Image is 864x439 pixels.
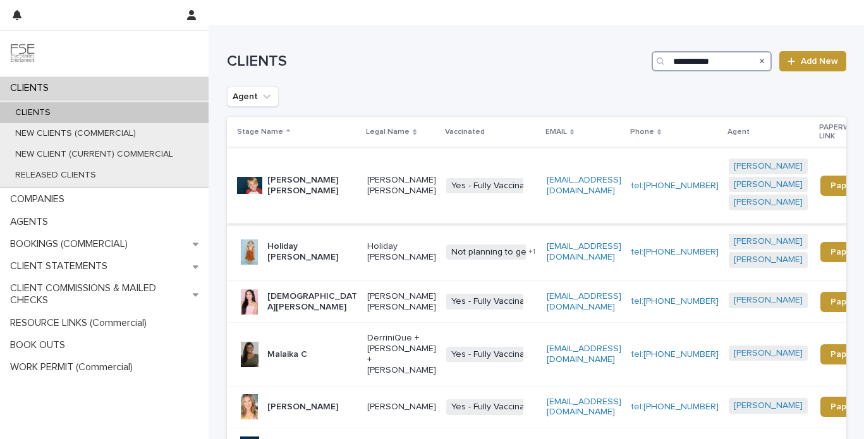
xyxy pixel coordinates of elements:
[5,193,75,205] p: COMPANIES
[5,339,75,351] p: BOOK OUTS
[267,349,307,360] p: Malaika C
[528,248,535,256] span: + 1
[734,161,803,172] a: [PERSON_NAME]
[367,291,436,313] p: [PERSON_NAME] [PERSON_NAME]
[446,244,582,260] span: Not planning to get vaccinated.
[227,52,647,71] h1: CLIENTS
[366,125,410,139] p: Legal Name
[734,295,803,306] a: [PERSON_NAME]
[801,57,838,66] span: Add New
[446,399,543,415] span: Yes - Fully Vaccinated
[5,82,59,94] p: CLIENTS
[547,292,621,311] a: [EMAIL_ADDRESS][DOMAIN_NAME]
[446,347,543,363] span: Yes - Fully Vaccinated
[445,125,485,139] p: Vaccinated
[5,216,58,228] p: AGENTS
[367,402,436,412] p: [PERSON_NAME]
[652,51,772,71] input: Search
[734,197,803,208] a: [PERSON_NAME]
[734,348,803,359] a: [PERSON_NAME]
[5,238,138,250] p: BOOKINGS (COMMERCIAL)
[5,282,193,306] p: CLIENT COMMISSIONS & MAILED CHECKS
[727,125,750,139] p: Agent
[779,51,846,71] a: Add New
[5,361,143,373] p: WORK PERMIT (Commercial)
[446,294,543,310] span: Yes - Fully Vaccinated
[5,260,118,272] p: CLIENT STATEMENTS
[545,125,567,139] p: EMAIL
[631,181,719,190] a: tel:[PHONE_NUMBER]
[5,107,61,118] p: CLIENTS
[734,179,803,190] a: [PERSON_NAME]
[267,291,358,313] p: [DEMOGRAPHIC_DATA][PERSON_NAME]
[547,397,621,417] a: [EMAIL_ADDRESS][DOMAIN_NAME]
[630,125,654,139] p: Phone
[631,297,719,306] a: tel:[PHONE_NUMBER]
[631,402,719,411] a: tel:[PHONE_NUMBER]
[5,149,183,160] p: NEW CLIENT (CURRENT) COMMERCIAL
[734,236,803,247] a: [PERSON_NAME]
[267,241,358,263] p: Holiday [PERSON_NAME]
[5,128,146,139] p: NEW CLIENTS (COMMERCIAL)
[227,87,279,107] button: Agent
[631,350,719,359] a: tel:[PHONE_NUMBER]
[5,170,106,181] p: RELEASED CLIENTS
[734,400,803,411] a: [PERSON_NAME]
[547,242,621,262] a: [EMAIL_ADDRESS][DOMAIN_NAME]
[5,317,157,329] p: RESOURCE LINKS (Commercial)
[367,175,436,196] p: [PERSON_NAME] [PERSON_NAME]
[267,402,338,412] p: [PERSON_NAME]
[267,175,358,196] p: [PERSON_NAME] [PERSON_NAME]
[237,125,283,139] p: Stage Name
[631,248,719,256] a: tel:[PHONE_NUMBER]
[10,41,35,66] img: 9JgRvJ3ETPGCJDhvPVA5
[367,241,436,263] p: Holiday [PERSON_NAME]
[734,255,803,265] a: [PERSON_NAME]
[367,333,436,375] p: DerriniQue + [PERSON_NAME] + [PERSON_NAME]
[547,176,621,195] a: [EMAIL_ADDRESS][DOMAIN_NAME]
[446,178,543,194] span: Yes - Fully Vaccinated
[547,344,621,364] a: [EMAIL_ADDRESS][DOMAIN_NAME]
